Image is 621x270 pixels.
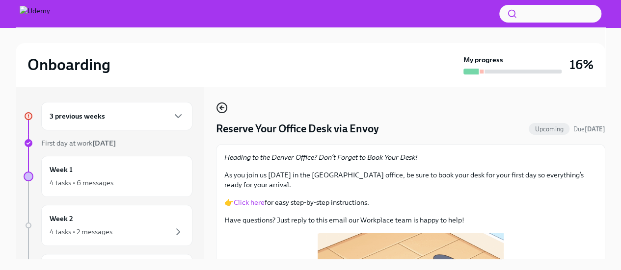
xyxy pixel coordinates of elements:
strong: [DATE] [585,125,605,133]
span: Due [573,125,605,133]
strong: My progress [463,55,503,65]
a: First day at work[DATE] [24,138,192,148]
span: First day at work [41,139,116,147]
div: 3 previous weeks [41,102,192,130]
h4: Reserve Your Office Desk via Envoy [216,122,379,136]
div: 4 tasks • 6 messages [50,178,113,188]
h6: 3 previous weeks [50,111,105,122]
strong: [DATE] [92,139,116,147]
h6: Week 2 [50,213,73,224]
p: Have questions? Just reply to this email our Workplace team is happy to help! [224,215,597,225]
h6: Week 1 [50,164,73,175]
p: 👉 for easy step-by-step instructions. [224,197,597,207]
span: August 16th, 2025 15:00 [573,124,605,134]
a: Week 14 tasks • 6 messages [24,156,192,197]
h3: 16% [569,56,594,74]
a: Week 24 tasks • 2 messages [24,205,192,246]
a: Click here [234,198,265,207]
div: 4 tasks • 2 messages [50,227,112,237]
img: Udemy [20,6,50,22]
span: Upcoming [529,125,569,133]
em: Heading to the Denver Office? Don’t Forget to Book Your Desk! [224,153,418,162]
h2: Onboarding [27,55,110,74]
p: As you join us [DATE] in the [GEOGRAPHIC_DATA] office, be sure to book your desk for your first d... [224,170,597,190]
